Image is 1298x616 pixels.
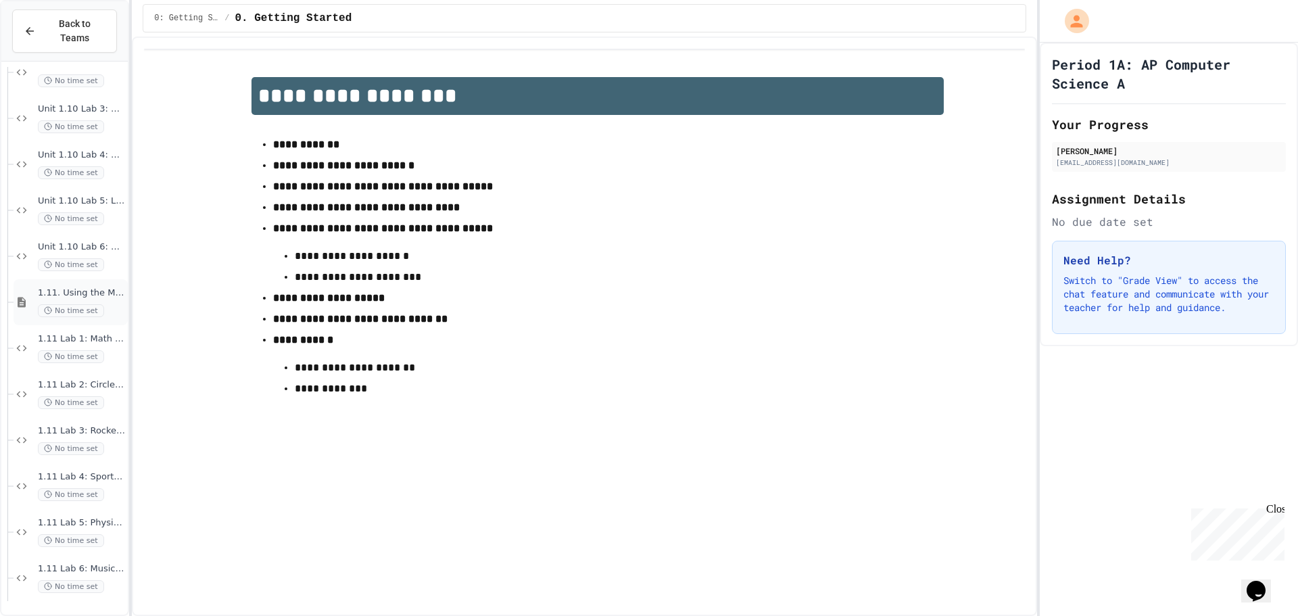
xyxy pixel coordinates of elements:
iframe: chat widget [1241,562,1284,602]
span: 1.11 Lab 5: Physics Lab Calculator [38,517,125,529]
span: Unit 1.10 Lab 4: Email Validator Helper [38,149,125,161]
h2: Assignment Details [1052,189,1286,208]
span: No time set [38,212,104,225]
h3: Need Help? [1063,252,1274,268]
span: 0: Getting Started [154,13,219,24]
span: No time set [38,304,104,317]
span: 1.11. Using the Math Class [38,287,125,299]
p: Switch to "Grade View" to access the chat feature and communicate with your teacher for help and ... [1063,274,1274,314]
span: 1.11 Lab 6: Music Studio Equalizer [38,563,125,575]
span: 1.11 Lab 1: Math Calculator Fixer [38,333,125,345]
span: No time set [38,396,104,409]
span: Unit 1.10 Lab 5: Library System Debugger [38,195,125,207]
div: My Account [1051,5,1092,37]
span: / [224,13,229,24]
span: 0. Getting Started [235,10,352,26]
iframe: chat widget [1186,503,1284,561]
div: [PERSON_NAME] [1056,145,1282,157]
span: No time set [38,350,104,363]
div: [EMAIL_ADDRESS][DOMAIN_NAME] [1056,158,1282,168]
span: Unit 1.10 Lab 6: Data Analyst Toolkit [38,241,125,253]
h2: Your Progress [1052,115,1286,134]
span: No time set [38,442,104,455]
span: 1.11 Lab 3: Rocket Launch Calculator [38,425,125,437]
span: No time set [38,74,104,87]
div: Chat with us now!Close [5,5,93,86]
span: 1.11 Lab 4: Sports Statistics Calculator [38,471,125,483]
span: No time set [38,580,104,593]
span: No time set [38,258,104,271]
span: No time set [38,534,104,547]
span: No time set [38,120,104,133]
span: No time set [38,166,104,179]
div: No due date set [1052,214,1286,230]
button: Back to Teams [12,9,117,53]
span: Back to Teams [44,17,105,45]
h1: Period 1A: AP Computer Science A [1052,55,1286,93]
span: 1.11 Lab 2: Circle Area Calculator [38,379,125,391]
span: Unit 1.10 Lab 3: Sports Stats Hub [38,103,125,115]
span: No time set [38,488,104,501]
